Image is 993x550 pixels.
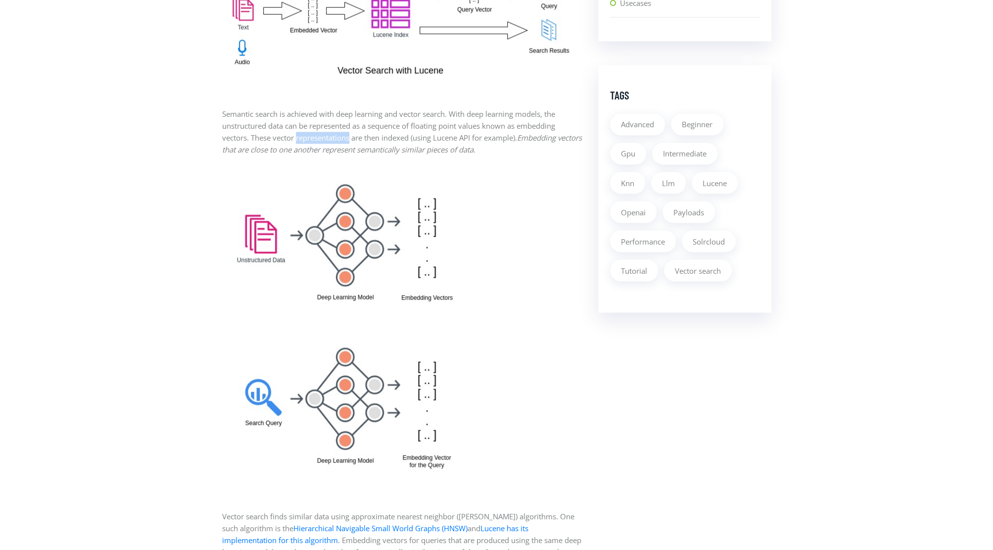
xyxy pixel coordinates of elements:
[610,201,657,223] a: Openai
[610,230,676,252] a: Performance
[682,230,736,252] a: Solrcloud
[610,113,665,135] a: Advanced
[293,523,468,533] a: Hierarchical Navigable Small World Graphs (HNSW)
[671,113,723,135] a: Beginner
[222,133,582,154] em: Embedding vectors that are close to one another represent semantically similar pieces of data.
[610,143,646,164] a: Gpu
[222,108,583,155] p: Semantic search is achieved with deep learning and vector search. With deep learning models, the ...
[610,89,759,101] h4: Tags
[662,201,715,223] a: Payloads
[651,172,686,194] a: Llm
[692,172,738,194] a: Lucene
[610,172,645,194] a: Knn
[222,165,474,490] img: Deep learning model transformation to vectors
[652,143,717,164] a: Intermediate
[664,259,732,281] a: Vector search
[610,259,658,281] a: Tutorial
